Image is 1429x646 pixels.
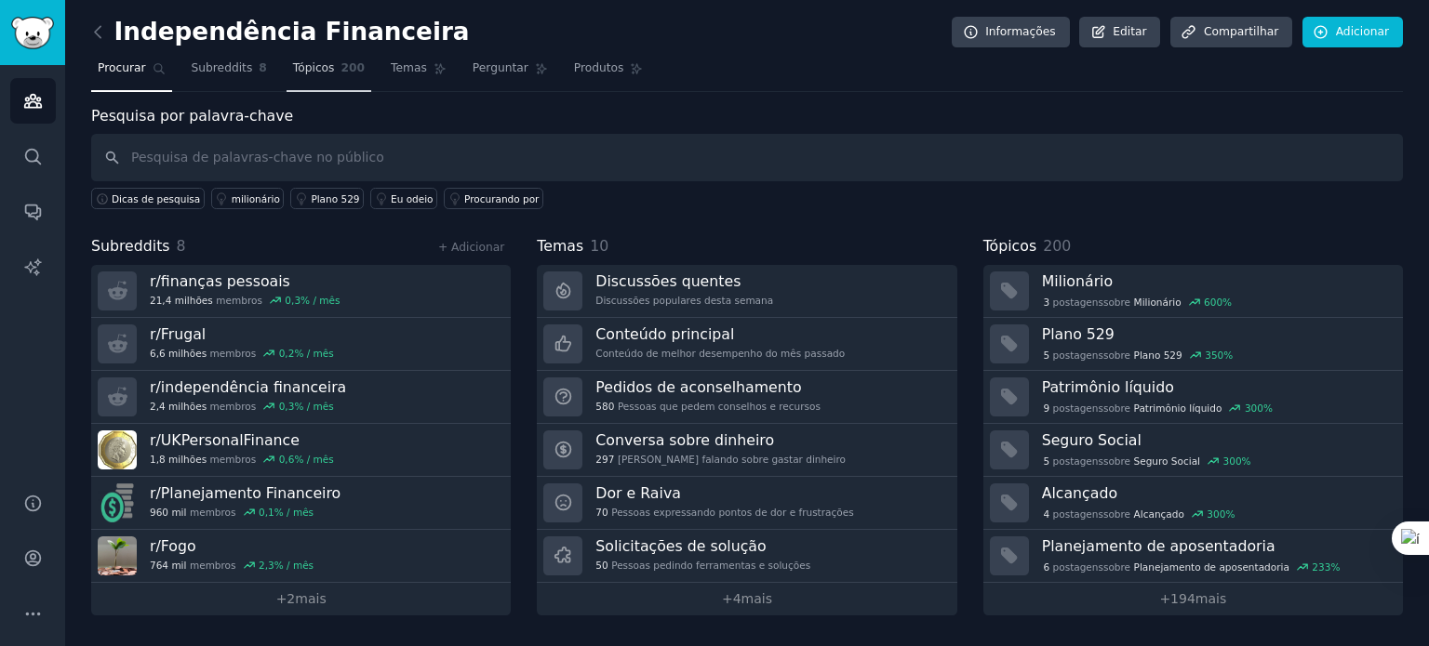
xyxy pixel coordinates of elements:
a: r/Frugal6,6 milhõesmembros0,2% / mês [91,318,511,371]
font: 50 [595,560,608,571]
a: Tópicos200 [287,54,371,92]
font: % / mês [294,454,333,465]
font: Conteúdo principal [595,325,734,343]
font: % [1225,508,1235,520]
font: Procurando por [464,193,539,204]
font: 0,2 [279,348,295,359]
a: Seguro Social5postagenssobre​Seguro Social300% [983,424,1403,477]
font: Seguro Social [1042,431,1142,449]
font: % [1330,561,1340,573]
font: Subreddits [192,61,253,74]
a: Procurando por [444,188,543,209]
img: Fogo [98,536,137,575]
a: r/Planejamento Financeiro960 milmembros0,1% / mês [91,477,511,530]
font: postagens [1053,349,1103,361]
font: mais [295,591,326,606]
font: r/ [150,537,161,555]
button: Dicas de pesquisa [91,188,205,209]
font: Plano 529 [311,193,359,204]
a: milionário [211,188,285,209]
a: Produtos [568,54,650,92]
font: % / mês [294,401,333,412]
a: Procurar [91,54,172,92]
font: 297 [595,454,614,465]
font: + [276,591,287,606]
font: Pedidos de aconselhamento [595,378,801,396]
font: 5 [1043,349,1049,361]
a: Alcançado4postagenssobre​Alcançado300% [983,477,1403,530]
font: 300 [1245,402,1263,414]
font: 200 [341,61,366,74]
img: Planejamento Financeiro [98,483,137,522]
font: membros [210,454,257,465]
a: r/independência financeira2,4 milhõesmembros0,3% / mês [91,371,511,424]
font: Planejamento de aposentadoria [1042,537,1275,555]
a: +2mais [91,583,511,615]
font: Plano 529 [1042,325,1115,343]
font: sobre [1103,561,1130,573]
font: 4 [1043,508,1049,520]
font: Independência Financeira [114,18,470,46]
font: Planejamento de aposentadoria [1134,561,1289,573]
font: 8 [177,237,186,255]
font: Alcançado [1134,508,1184,520]
font: 300 [1207,508,1225,520]
a: Plano 529 [290,188,364,209]
font: sobre [1103,349,1130,361]
font: Informações [985,25,1056,38]
input: Pesquisa de palavras-chave no público [91,134,1403,181]
font: Perguntar [473,61,528,74]
font: r/ [150,484,161,502]
font: membros [210,348,257,359]
font: % [1222,297,1232,308]
font: 6 [1043,561,1049,573]
font: % / mês [274,560,314,571]
font: sobre [1103,508,1130,520]
font: 3 [1043,297,1049,308]
font: Pesquisa por palavra-chave [91,107,293,125]
font: Subreddits [91,237,170,255]
font: 5 [1043,455,1049,467]
img: Finanças Pessoais do Reino Unido [98,430,137,469]
font: % [1223,349,1233,361]
font: % / mês [300,295,340,306]
font: % [1242,455,1251,467]
a: Adicionar [1302,17,1403,48]
a: Conteúdo principalConteúdo de melhor desempenho do mês passado [537,318,956,371]
font: Temas [537,237,583,255]
a: +4mais [537,583,956,615]
font: % / mês [274,507,314,518]
font: Temas [391,61,427,74]
font: Pessoas que pedem conselhos e recursos [618,401,821,412]
a: Dor e Raiva70Pessoas expressando pontos de dor e frustrações [537,477,956,530]
font: Fogo [161,537,196,555]
font: 0,3 [279,401,295,412]
a: r/finanças pessoais21,4 milhõesmembros0,3% / mês [91,265,511,318]
a: Patrimônio líquido9postagenssobre​Patrimônio líquido300% [983,371,1403,424]
a: + Adicionar [438,241,504,254]
font: Eu odeio [391,193,434,204]
font: UKPersonalFinance [161,431,300,449]
a: Subreddits8 [185,54,274,92]
font: postagens [1053,402,1103,414]
font: Procurar [98,61,146,74]
font: Seguro Social [1134,455,1200,467]
font: independência financeira [161,378,346,396]
a: Pedidos de aconselhamento580Pessoas que pedem conselhos e recursos [537,371,956,424]
font: 0,1 [259,507,274,518]
font: Produtos [574,61,624,74]
font: 960 mil [150,507,186,518]
font: 70 [595,507,608,518]
font: % / mês [294,348,333,359]
font: Adicionar [1336,25,1389,38]
font: 0,6 [279,454,295,465]
font: r/ [150,272,161,290]
font: milionário [232,193,280,204]
font: r/ [150,431,161,449]
font: Planejamento Financeiro [161,484,341,502]
font: Editar [1113,25,1146,38]
font: 9 [1043,402,1049,414]
font: membros [210,401,257,412]
a: Planejamento de aposentadoria6postagenssobre​Planejamento de aposentadoria233% [983,530,1403,583]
